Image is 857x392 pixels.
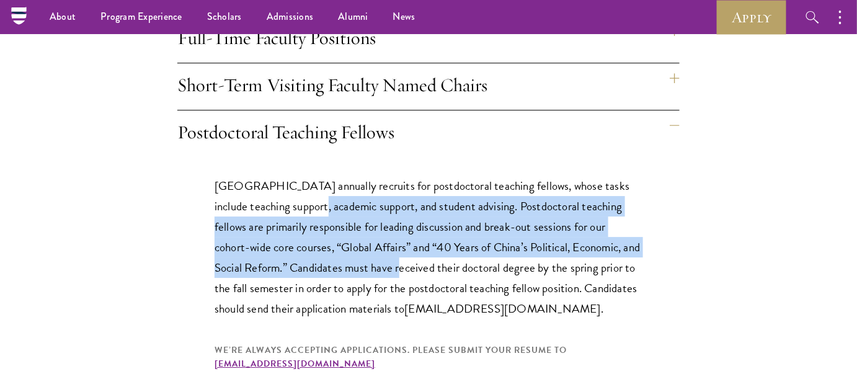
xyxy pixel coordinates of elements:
h4: Postdoctoral Teaching Fellows [177,110,680,157]
h4: Full-Time Faculty Positions [177,16,680,63]
h4: Short-Term Visiting Faculty Named Chairs [177,63,680,110]
div: We’re always accepting applications. Please submit your resume to [215,344,642,371]
a: [EMAIL_ADDRESS][DOMAIN_NAME] [215,357,375,370]
p: [GEOGRAPHIC_DATA] annually recruits for postdoctoral teaching fellows, whose tasks include teachi... [215,176,642,319]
